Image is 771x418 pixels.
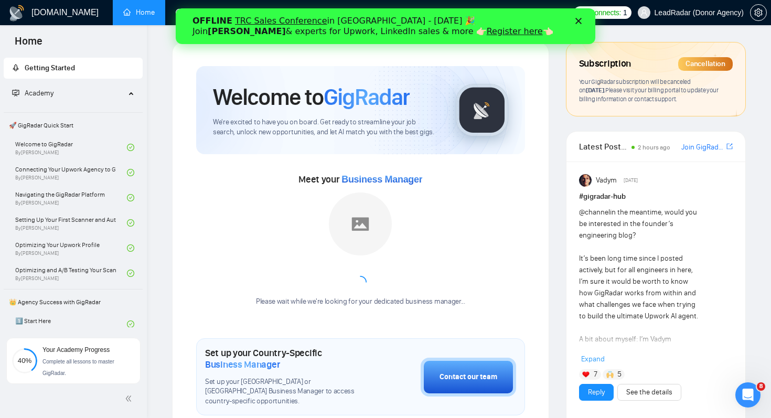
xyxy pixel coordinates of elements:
a: Connecting Your Upwork Agency to GigRadarBy[PERSON_NAME] [15,161,127,184]
span: Vadym [596,175,617,186]
span: GigRadar [324,83,410,111]
span: check-circle [127,320,134,328]
span: fund-projection-screen [12,89,19,97]
a: homeHome [123,8,155,17]
span: loading [353,275,368,290]
img: ❤️ [582,371,590,378]
a: See the details [626,387,672,398]
li: Getting Started [4,58,143,79]
span: [DATE] . [586,86,605,94]
span: [DATE] [624,176,638,185]
span: Business Manager [205,359,280,370]
span: 👑 Agency Success with GigRadar [5,292,142,313]
span: 🚀 GigRadar Quick Start [5,115,142,136]
span: check-circle [127,219,134,227]
div: Close [400,9,410,16]
img: 🙌 [606,371,614,378]
span: Getting Started [25,63,75,72]
span: Latest Posts from the GigRadar Community [579,140,629,153]
span: check-circle [127,194,134,201]
span: Expand [581,355,605,363]
span: 1 [623,7,627,18]
span: Your Academy Progress [42,346,110,353]
span: Connects: [590,7,621,18]
a: Register here [311,18,367,28]
span: Set up your [GEOGRAPHIC_DATA] or [GEOGRAPHIC_DATA] Business Manager to access country-specific op... [205,377,368,407]
a: Welcome to GigRadarBy[PERSON_NAME] [15,136,127,159]
div: Cancellation [678,57,733,71]
div: Contact our team [440,371,497,383]
img: placeholder.png [329,192,392,255]
button: Contact our team [421,358,516,396]
a: Optimizing and A/B Testing Your Scanner for Better ResultsBy[PERSON_NAME] [15,262,127,285]
iframe: Intercom live chat banner [176,8,595,44]
a: 1️⃣ Start HereBy[PERSON_NAME] [15,313,127,336]
a: Navigating the GigRadar PlatformBy[PERSON_NAME] [15,186,127,209]
button: See the details [617,384,681,401]
span: Meet your [298,174,422,185]
span: We're excited to have you on board. Get ready to streamline your job search, unlock new opportuni... [213,117,439,137]
iframe: Intercom live chat [735,382,761,408]
span: user [640,9,648,16]
span: double-left [125,393,135,404]
span: rocket [12,64,19,71]
span: Home [6,34,51,56]
a: export [726,142,733,152]
img: gigradar-logo.png [456,84,508,136]
a: Reply [588,387,605,398]
a: searchScanner [244,8,283,17]
h1: Set up your Country-Specific [205,347,368,370]
a: dashboardDashboard [176,8,223,17]
span: Subscription [579,55,631,73]
span: 5 [617,369,622,380]
button: setting [750,4,767,21]
a: Setting Up Your First Scanner and Auto-BidderBy[PERSON_NAME] [15,211,127,234]
span: Business Manager [341,174,422,185]
span: export [726,142,733,151]
span: Complete all lessons to master GigRadar. [42,359,114,376]
span: on [579,86,605,94]
a: Join GigRadar Slack Community [681,142,724,153]
span: check-circle [127,270,134,277]
h1: # gigradar-hub [579,191,733,202]
span: Academy [25,89,53,98]
span: @channel [579,208,610,217]
span: 40% [12,357,37,364]
img: Vadym [579,174,592,187]
div: Please wait while we're looking for your dedicated business manager... [250,297,472,307]
img: logo [8,5,25,22]
span: Academy [12,89,53,98]
button: Reply [579,384,614,401]
span: 2 hours ago [638,144,670,151]
a: setting [750,8,767,17]
span: 7 [594,369,597,380]
span: check-circle [127,169,134,176]
span: check-circle [127,244,134,252]
span: check-circle [127,144,134,151]
h1: Welcome to [213,83,410,111]
span: Your GigRadar subscription will be canceled Please visit your billing portal to update your billi... [579,78,719,103]
a: Optimizing Your Upwork ProfileBy[PERSON_NAME] [15,237,127,260]
span: 8 [757,382,765,391]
